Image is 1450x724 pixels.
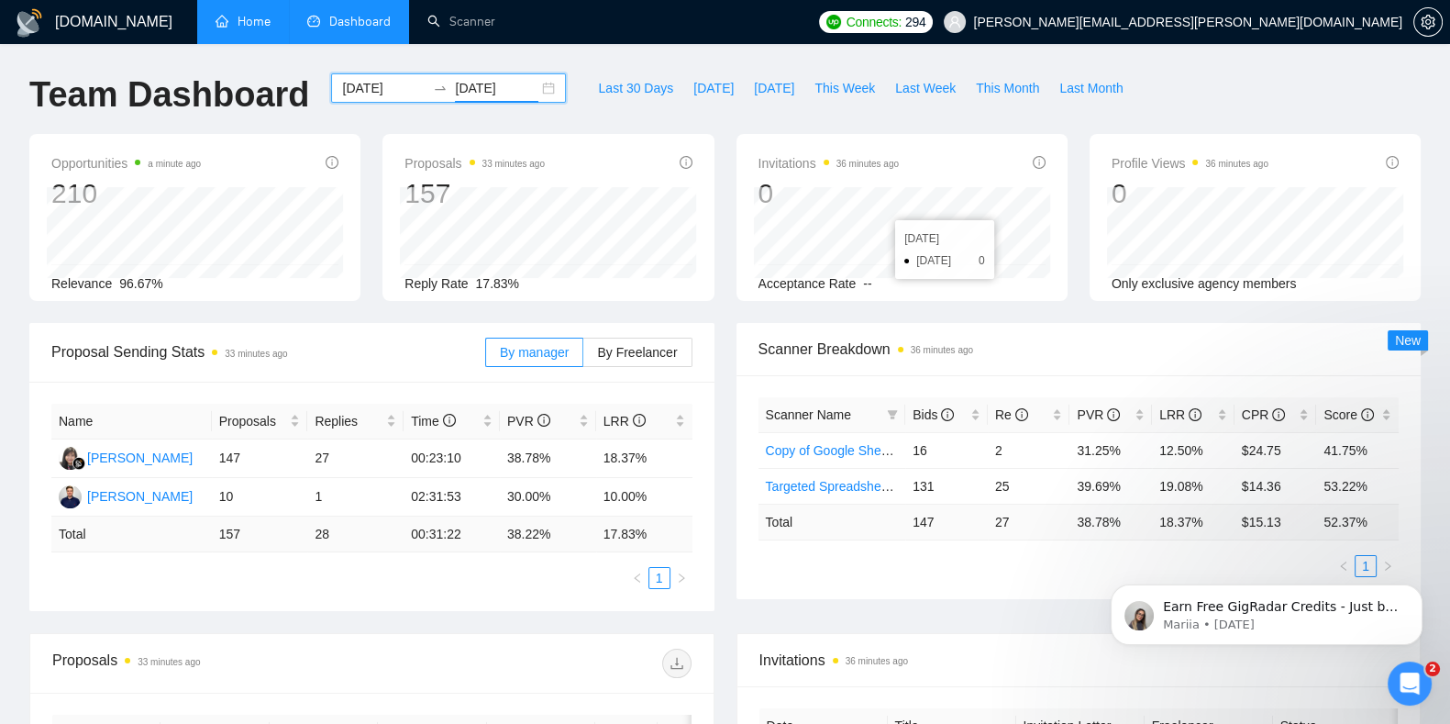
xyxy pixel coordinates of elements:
[847,12,902,32] span: Connects:
[404,152,545,174] span: Proposals
[404,478,500,517] td: 02:31:53
[212,440,308,478] td: 147
[1033,156,1046,169] span: info-circle
[883,401,902,429] span: filter
[1152,468,1234,504] td: 19.08%
[1159,407,1201,422] span: LRR
[212,404,308,440] th: Proposals
[1059,78,1123,98] span: Last Month
[588,73,683,103] button: Last 30 Days
[212,517,308,552] td: 157
[1242,407,1285,422] span: CPR
[1112,276,1297,291] span: Only exclusive agency members
[826,15,841,29] img: upwork-logo.png
[307,15,320,28] span: dashboard
[941,408,954,421] span: info-circle
[476,276,519,291] span: 17.83%
[427,14,495,29] a: searchScanner
[455,78,538,98] input: End date
[632,573,643,584] span: left
[59,450,193,464] a: VN[PERSON_NAME]
[148,159,201,169] time: a minute ago
[744,73,804,103] button: [DATE]
[433,81,448,95] span: to
[758,504,906,540] td: Total
[500,345,569,360] span: By manager
[754,78,794,98] span: [DATE]
[693,78,734,98] span: [DATE]
[1077,407,1120,422] span: PVR
[683,73,744,103] button: [DATE]
[1234,468,1317,504] td: $14.36
[1107,408,1120,421] span: info-circle
[443,414,456,427] span: info-circle
[758,338,1400,361] span: Scanner Breakdown
[905,504,988,540] td: 147
[680,156,692,169] span: info-circle
[846,656,908,666] time: 36 minutes ago
[1413,15,1443,29] a: setting
[633,414,646,427] span: info-circle
[626,567,648,589] li: Previous Page
[51,276,112,291] span: Relevance
[138,657,200,667] time: 33 minutes ago
[596,478,692,517] td: 10.00%
[1049,73,1133,103] button: Last Month
[307,440,404,478] td: 27
[988,504,1070,540] td: 27
[1272,408,1285,421] span: info-circle
[404,276,468,291] span: Reply Rate
[216,14,271,29] a: homeHome
[1234,504,1317,540] td: $ 15.13
[1015,408,1028,421] span: info-circle
[988,432,1070,468] td: 2
[648,567,670,589] li: 1
[411,414,455,429] span: Time
[904,251,984,270] li: [DATE]
[887,409,898,420] span: filter
[804,73,885,103] button: This Week
[913,407,954,422] span: Bids
[537,414,550,427] span: info-circle
[51,404,212,440] th: Name
[51,176,201,211] div: 210
[1361,408,1374,421] span: info-circle
[500,478,596,517] td: 30.00%
[670,567,692,589] li: Next Page
[759,649,1399,672] span: Invitations
[948,16,961,28] span: user
[1388,662,1432,706] iframe: Intercom live chat
[1316,432,1399,468] td: 41.75%
[766,443,899,458] a: Copy of Google Sheets
[315,411,382,431] span: Replies
[758,276,857,291] span: Acceptance Rate
[597,345,677,360] span: By Freelancer
[72,457,85,470] img: gigradar-bm.png
[1152,432,1234,468] td: 12.50%
[603,414,646,429] span: LRR
[966,73,1049,103] button: This Month
[1069,432,1152,468] td: 31.25%
[766,479,899,494] a: Targeted Spreadsheets
[1152,504,1234,540] td: 18.37 %
[905,468,988,504] td: 131
[326,156,338,169] span: info-circle
[1112,152,1268,174] span: Profile Views
[976,78,1039,98] span: This Month
[598,78,673,98] span: Last 30 Days
[995,407,1028,422] span: Re
[1083,546,1450,674] iframe: Intercom notifications message
[212,478,308,517] td: 10
[51,152,201,174] span: Opportunities
[836,159,899,169] time: 36 minutes ago
[52,649,371,678] div: Proposals
[905,12,925,32] span: 294
[596,517,692,552] td: 17.83 %
[885,73,966,103] button: Last Week
[1316,504,1399,540] td: 52.37 %
[404,440,500,478] td: 00:23:10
